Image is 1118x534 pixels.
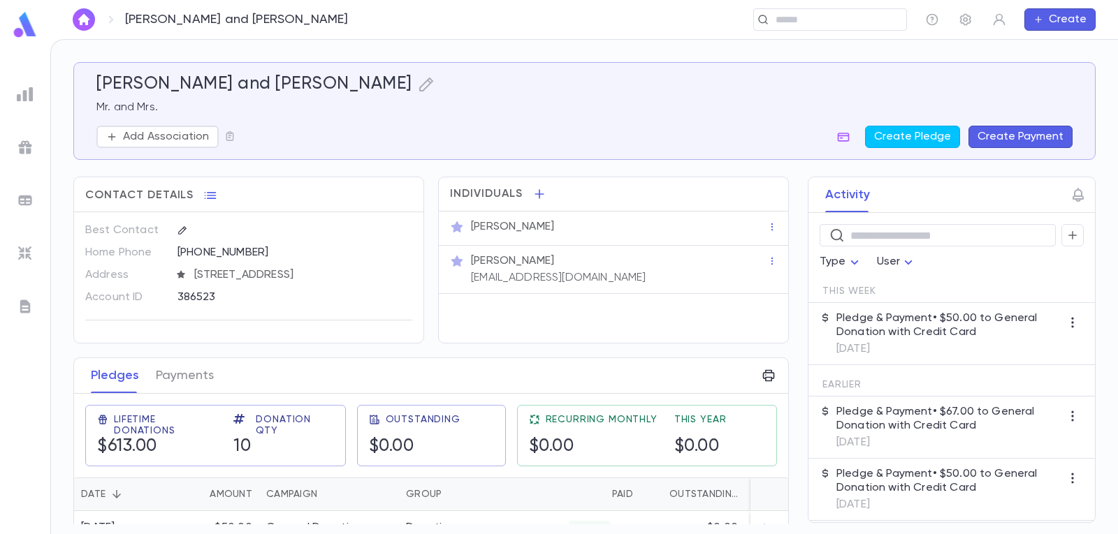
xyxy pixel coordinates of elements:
[836,342,1061,356] p: [DATE]
[745,477,829,511] div: Installments
[96,126,219,148] button: Add Association
[85,242,166,264] p: Home Phone
[317,483,340,505] button: Sort
[450,187,523,201] span: Individuals
[97,436,157,457] h5: $613.00
[266,477,317,511] div: Campaign
[822,379,862,390] span: Earlier
[529,436,574,457] h5: $0.00
[471,254,554,268] p: [PERSON_NAME]
[85,264,166,286] p: Address
[187,483,210,505] button: Sort
[11,11,39,38] img: logo
[369,436,414,457] h5: $0.00
[106,483,128,505] button: Sort
[17,86,34,103] img: reports_grey.c525e4749d1bce6a11f5fe2a8de1b229.svg
[96,101,1073,114] p: Mr. and Mrs.
[233,436,251,457] h5: 10
[877,249,917,276] div: User
[820,249,863,276] div: Type
[85,188,194,202] span: Contact Details
[820,256,846,267] span: Type
[386,414,460,425] span: Outstanding
[210,477,252,511] div: Amount
[74,477,168,511] div: Date
[471,220,554,234] p: [PERSON_NAME]
[647,483,669,505] button: Sort
[123,130,209,144] p: Add Association
[442,483,464,505] button: Sort
[590,483,612,505] button: Sort
[189,268,414,282] span: [STREET_ADDRESS]
[75,14,92,25] img: home_white.a664292cf8c1dea59945f0da9f25487c.svg
[17,298,34,315] img: letters_grey.7941b92b52307dd3b8a917253454ce1c.svg
[504,477,640,511] div: Paid
[865,126,960,148] button: Create Pledge
[256,414,333,436] span: Donation Qty
[168,477,259,511] div: Amount
[836,405,1061,433] p: Pledge & Payment • $67.00 to General Donation with Credit Card
[125,12,349,27] p: [PERSON_NAME] and [PERSON_NAME]
[674,414,727,425] span: This Year
[877,256,901,267] span: User
[640,477,745,511] div: Outstanding
[1024,8,1096,31] button: Create
[546,414,658,425] span: Recurring Monthly
[17,245,34,262] img: imports_grey.530a8a0e642e233f2baf0ef88e8c9fcb.svg
[17,192,34,209] img: batches_grey.339ca447c9d9533ef1741baa751efc33.svg
[96,74,412,95] h5: [PERSON_NAME] and [PERSON_NAME]
[85,219,166,242] p: Best Contact
[836,311,1061,339] p: Pledge & Payment • $50.00 to General Donation with Credit Card
[259,477,399,511] div: Campaign
[177,286,363,307] div: 386523
[669,477,738,511] div: Outstanding
[836,498,1061,512] p: [DATE]
[836,467,1061,495] p: Pledge & Payment • $50.00 to General Donation with Credit Card
[471,271,646,285] p: [EMAIL_ADDRESS][DOMAIN_NAME]
[399,477,504,511] div: Group
[114,414,217,436] span: Lifetime Donations
[612,477,633,511] div: Paid
[406,477,442,511] div: Group
[836,436,1061,450] p: [DATE]
[156,358,214,393] button: Payments
[674,436,720,457] h5: $0.00
[91,358,139,393] button: Pledges
[17,139,34,156] img: campaigns_grey.99e729a5f7ee94e3726e6486bddda8f1.svg
[85,286,166,309] p: Account ID
[968,126,1073,148] button: Create Payment
[81,477,106,511] div: Date
[822,285,876,297] span: This Week
[177,242,412,262] div: [PHONE_NUMBER]
[825,177,870,212] button: Activity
